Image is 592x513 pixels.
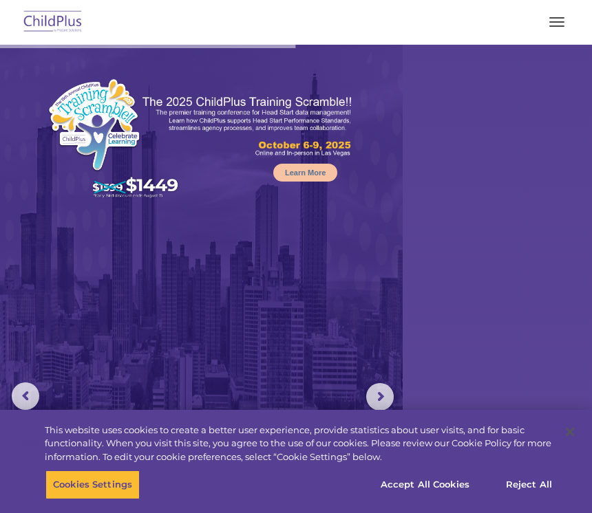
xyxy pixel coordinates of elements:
img: ChildPlus by Procare Solutions [21,6,85,39]
button: Close [555,417,585,447]
button: Accept All Cookies [373,470,477,499]
button: Reject All [486,470,572,499]
div: This website uses cookies to create a better user experience, provide statistics about user visit... [45,424,551,464]
button: Cookies Settings [45,470,140,499]
a: Learn More [273,164,337,182]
